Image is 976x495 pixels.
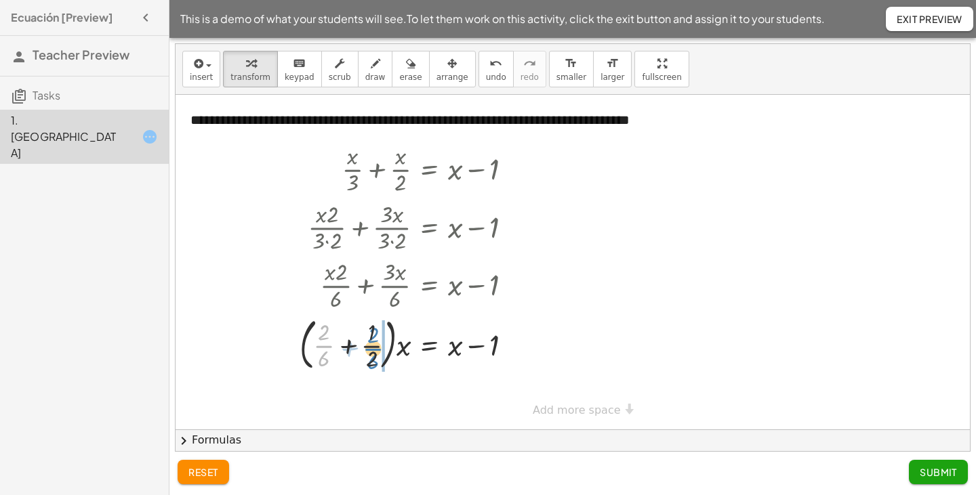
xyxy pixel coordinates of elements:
[429,51,476,87] button: arrange
[182,51,220,87] button: insert
[142,129,158,145] i: Task started.
[188,466,218,478] span: reset
[533,404,621,416] span: Add more space
[513,51,546,87] button: redoredo
[606,56,619,72] i: format_size
[521,72,539,82] span: redo
[293,56,306,72] i: keyboard
[180,11,825,27] span: This is a demo of what your students will see. To let them work on this activity, click the exit ...
[479,51,514,87] button: undoundo
[190,72,213,82] span: insert
[565,56,577,72] i: format_size
[549,51,594,87] button: format_sizesmaller
[489,56,502,72] i: undo
[593,51,632,87] button: format_sizelarger
[176,429,970,451] button: chevron_rightFormulas
[556,72,586,82] span: smaller
[365,72,386,82] span: draw
[601,72,624,82] span: larger
[909,460,968,484] button: Submit
[329,72,351,82] span: scrub
[886,7,973,31] button: Exit Preview
[33,47,129,62] span: Teacher Preview
[285,72,314,82] span: keypad
[178,460,229,484] button: reset
[634,51,689,87] button: fullscreen
[33,88,60,102] span: Tasks
[399,72,422,82] span: erase
[176,433,192,449] span: chevron_right
[523,56,536,72] i: redo
[436,72,468,82] span: arrange
[11,112,120,161] div: 1. [GEOGRAPHIC_DATA]
[11,9,113,26] h4: Ecuación [Preview]
[230,72,270,82] span: transform
[321,51,359,87] button: scrub
[920,466,957,478] span: Submit
[223,51,278,87] button: transform
[486,72,506,82] span: undo
[392,51,429,87] button: erase
[642,72,681,82] span: fullscreen
[897,13,962,25] span: Exit Preview
[277,51,322,87] button: keyboardkeypad
[358,51,393,87] button: draw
